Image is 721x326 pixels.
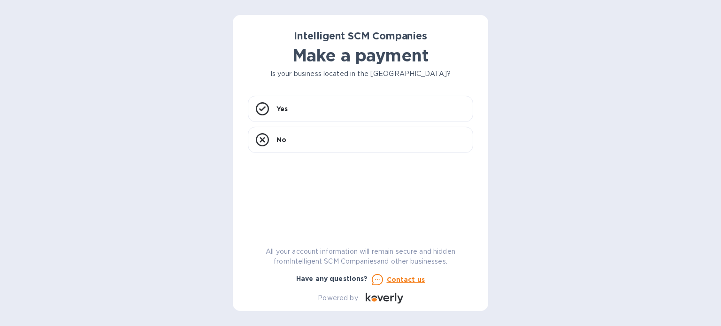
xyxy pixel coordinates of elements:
[294,30,427,42] b: Intelligent SCM Companies
[248,69,473,79] p: Is your business located in the [GEOGRAPHIC_DATA]?
[276,104,288,114] p: Yes
[318,293,358,303] p: Powered by
[248,247,473,266] p: All your account information will remain secure and hidden from Intelligent SCM Companies and oth...
[248,45,473,65] h1: Make a payment
[276,135,286,144] p: No
[387,276,425,283] u: Contact us
[296,275,368,282] b: Have any questions?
